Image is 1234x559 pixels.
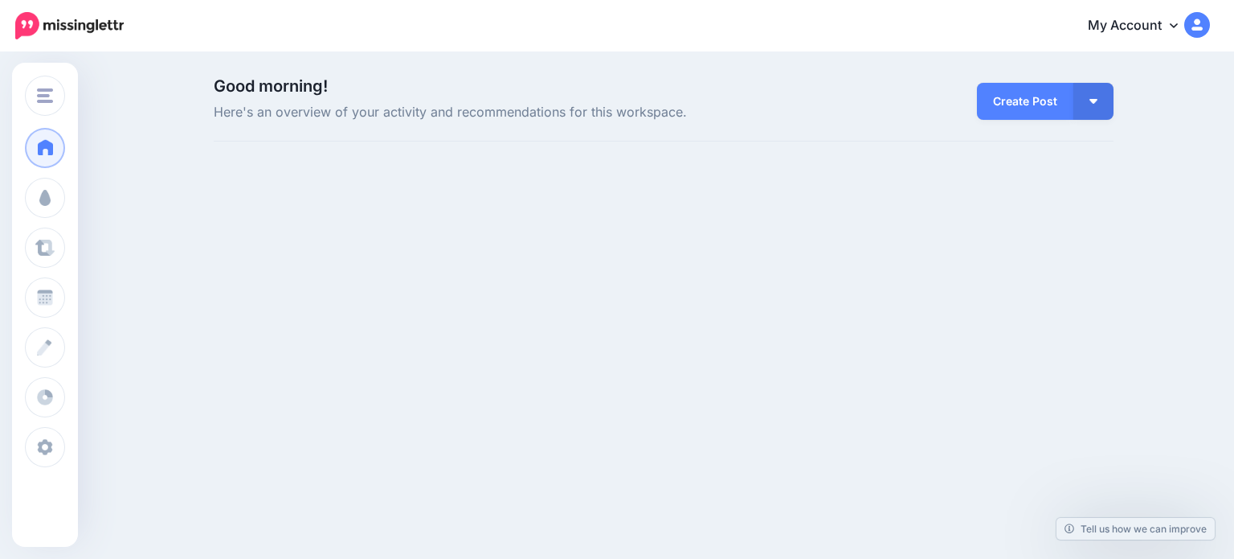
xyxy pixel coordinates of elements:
[1056,518,1215,540] a: Tell us how we can improve
[977,83,1073,120] a: Create Post
[1089,99,1097,104] img: arrow-down-white.png
[37,88,53,103] img: menu.png
[1072,6,1210,46] a: My Account
[15,12,124,39] img: Missinglettr
[214,76,328,96] span: Good morning!
[214,102,806,123] span: Here's an overview of your activity and recommendations for this workspace.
